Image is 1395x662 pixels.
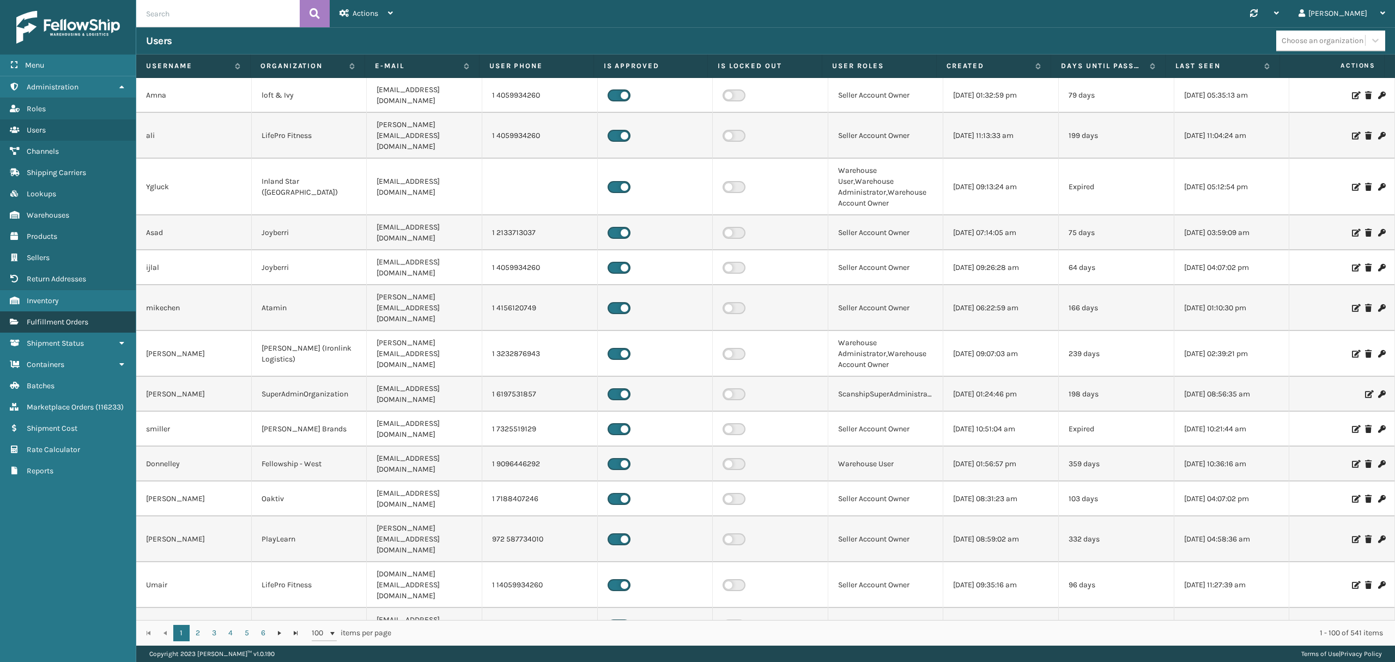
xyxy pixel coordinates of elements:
[190,625,206,641] a: 2
[27,381,54,390] span: Batches
[1352,304,1358,312] i: Edit
[136,608,252,643] td: ijlal
[149,646,275,662] p: Copyright 2023 [PERSON_NAME]™ v 1.0.190
[943,447,1059,482] td: [DATE] 01:56:57 pm
[482,412,598,447] td: 1 7325519129
[1301,646,1382,662] div: |
[1352,425,1358,433] i: Edit
[1301,650,1339,658] a: Terms of Use
[1378,460,1385,468] i: Change Password
[828,562,944,608] td: Seller Account Owner
[1352,229,1358,237] i: Edit
[1174,608,1290,643] td: [DATE] 04:07:02 pm
[482,285,598,331] td: 1 4156120749
[1341,650,1382,658] a: Privacy Policy
[367,482,482,516] td: [EMAIL_ADDRESS][DOMAIN_NAME]
[27,339,84,348] span: Shipment Status
[252,215,367,250] td: Joyberri
[27,402,94,412] span: Marketplace Orders
[1059,377,1174,412] td: 198 days
[252,482,367,516] td: Oaktiv
[1365,425,1372,433] i: Delete
[828,159,944,215] td: Warehouse User,Warehouse Administrator,Warehouse Account Owner
[1175,61,1259,71] label: Last Seen
[252,608,367,643] td: LifePro Fitness
[828,331,944,377] td: Warehouse Administrator,Warehouse Account Owner
[1378,350,1385,358] i: Change Password
[136,412,252,447] td: smiller
[275,629,284,637] span: Go to the next page
[367,285,482,331] td: [PERSON_NAME][EMAIL_ADDRESS][DOMAIN_NAME]
[136,285,252,331] td: mikechen
[828,78,944,113] td: Seller Account Owner
[1174,285,1290,331] td: [DATE] 01:10:30 pm
[136,215,252,250] td: Asad
[1365,581,1372,589] i: Delete
[1174,159,1290,215] td: [DATE] 05:12:54 pm
[943,516,1059,562] td: [DATE] 08:59:02 am
[367,159,482,215] td: [EMAIL_ADDRESS][DOMAIN_NAME]
[367,78,482,113] td: [EMAIL_ADDRESS][DOMAIN_NAME]
[482,377,598,412] td: 1 6197531857
[27,317,88,327] span: Fulfillment Orders
[1059,412,1174,447] td: Expired
[828,608,944,643] td: Seller Account Owner
[828,215,944,250] td: Seller Account Owner
[146,61,229,71] label: Username
[292,629,300,637] span: Go to the last page
[1059,78,1174,113] td: 79 days
[252,516,367,562] td: PlayLearn
[1378,92,1385,99] i: Change Password
[27,189,56,198] span: Lookups
[1059,482,1174,516] td: 103 days
[367,113,482,159] td: [PERSON_NAME][EMAIL_ADDRESS][DOMAIN_NAME]
[1378,390,1385,398] i: Change Password
[136,159,252,215] td: Ygluck
[239,625,255,641] a: 5
[482,331,598,377] td: 1 3232876943
[1059,331,1174,377] td: 239 days
[1378,183,1385,191] i: Change Password
[1378,264,1385,272] i: Change Password
[1378,132,1385,140] i: Change Password
[27,253,50,262] span: Sellers
[718,61,812,71] label: Is Locked Out
[943,159,1059,215] td: [DATE] 09:13:24 am
[367,377,482,412] td: [EMAIL_ADDRESS][DOMAIN_NAME]
[943,562,1059,608] td: [DATE] 09:35:16 am
[1059,250,1174,285] td: 64 days
[482,250,598,285] td: 1 4059934260
[288,625,304,641] a: Go to the last page
[367,215,482,250] td: [EMAIL_ADDRESS][DOMAIN_NAME]
[1059,113,1174,159] td: 199 days
[943,331,1059,377] td: [DATE] 09:07:03 am
[489,61,584,71] label: User phone
[27,232,57,241] span: Products
[1059,608,1174,643] td: 64 days
[353,9,378,18] span: Actions
[1174,482,1290,516] td: [DATE] 04:07:02 pm
[828,412,944,447] td: Seller Account Owner
[1283,57,1382,75] span: Actions
[828,377,944,412] td: ScanshipSuperAdministrator
[943,78,1059,113] td: [DATE] 01:32:59 pm
[367,608,482,643] td: [EMAIL_ADDRESS][DOMAIN_NAME]
[252,377,367,412] td: SuperAdminOrganization
[943,377,1059,412] td: [DATE] 01:24:46 pm
[1378,535,1385,543] i: Change Password
[1365,495,1372,503] i: Delete
[1365,460,1372,468] i: Delete
[1352,581,1358,589] i: Edit
[367,331,482,377] td: [PERSON_NAME][EMAIL_ADDRESS][DOMAIN_NAME]
[255,625,271,641] a: 6
[482,113,598,159] td: 1 4059934260
[1059,159,1174,215] td: Expired
[1352,264,1358,272] i: Edit
[27,296,59,305] span: Inventory
[947,61,1030,71] label: Created
[943,215,1059,250] td: [DATE] 07:14:05 am
[252,250,367,285] td: Joyberri
[136,113,252,159] td: ali
[482,562,598,608] td: 1 14059934260
[482,78,598,113] td: 1 4059934260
